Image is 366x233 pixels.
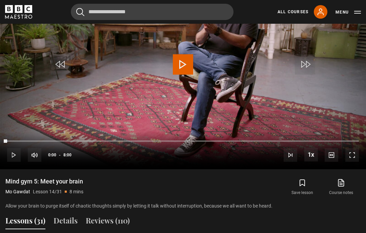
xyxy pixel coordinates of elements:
[28,148,41,162] button: Mute
[5,215,45,229] button: Lessons (31)
[76,8,84,16] button: Submit the search query
[5,5,32,19] svg: BBC Maestro
[5,188,30,195] p: Mo Gawdat
[304,148,318,161] button: Playback Rate
[335,9,361,16] button: Toggle navigation
[54,215,78,229] button: Details
[71,4,233,20] input: Search
[63,149,72,161] span: 8:00
[48,149,56,161] span: 0:00
[5,177,83,186] h1: Mind gym 5: Meet your brain
[345,148,359,162] button: Fullscreen
[69,188,83,195] p: 8 mins
[322,177,361,197] a: Course notes
[7,148,21,162] button: Play
[325,148,338,162] button: Captions
[33,188,62,195] p: Lesson 14/31
[278,9,308,15] a: All Courses
[283,177,322,197] button: Save lesson
[5,202,361,210] p: Allow your brain to purge itself of chaotic thoughts simply by letting it talk without interrupti...
[59,153,61,157] span: -
[86,215,130,229] button: Reviews (110)
[284,148,297,162] button: Next Lesson
[7,140,359,142] div: Progress Bar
